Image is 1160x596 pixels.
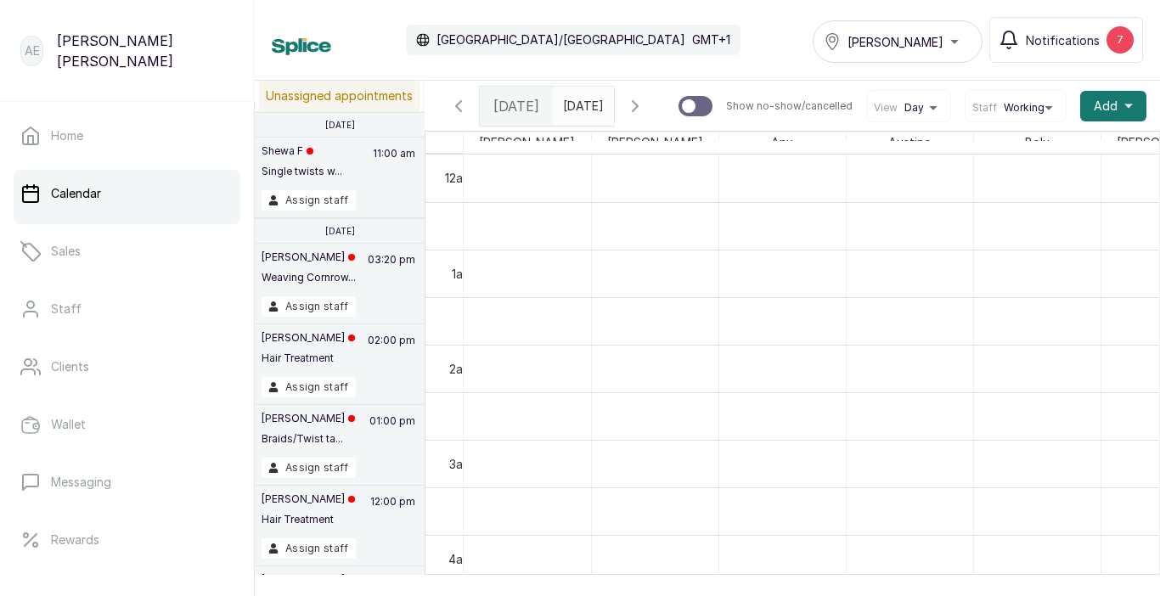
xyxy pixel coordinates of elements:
[262,538,356,559] button: Assign staff
[1080,91,1146,121] button: Add
[368,492,418,538] p: 12:00 pm
[972,101,1059,115] button: StaffWorking
[262,271,356,284] p: Weaving Cornrow...
[1107,26,1134,53] div: 7
[262,250,356,264] p: [PERSON_NAME]
[365,331,418,377] p: 02:00 pm
[1004,101,1045,115] span: Working
[446,455,476,473] div: 3am
[493,96,539,116] span: [DATE]
[51,358,89,375] p: Clients
[726,99,853,113] p: Show no-show/cancelled
[51,416,86,433] p: Wallet
[885,132,934,153] span: Austine
[692,31,730,48] p: GMT+1
[262,190,356,211] button: Assign staff
[259,81,420,111] p: Unassigned appointments
[813,20,983,63] button: [PERSON_NAME]
[445,550,476,568] div: 4am
[14,228,240,275] a: Sales
[262,513,355,526] p: Hair Treatment
[972,101,997,115] span: Staff
[442,169,476,187] div: 12am
[262,331,355,345] p: [PERSON_NAME]
[874,101,943,115] button: ViewDay
[262,492,355,506] p: [PERSON_NAME]
[262,351,355,365] p: Hair Treatment
[365,250,418,296] p: 03:20 pm
[480,87,553,126] div: [DATE]
[51,243,81,260] p: Sales
[370,144,418,190] p: 11:00 am
[51,474,111,491] p: Messaging
[367,412,418,458] p: 01:00 pm
[262,144,342,158] p: Shewa F
[604,132,707,153] span: [PERSON_NAME]
[14,458,240,506] a: Messaging
[768,132,797,153] span: Anu
[436,31,685,48] p: [GEOGRAPHIC_DATA]/[GEOGRAPHIC_DATA]
[14,516,240,564] a: Rewards
[325,226,355,236] p: [DATE]
[262,412,355,425] p: [PERSON_NAME]
[262,573,355,587] p: [PERSON_NAME]
[51,185,101,202] p: Calendar
[262,432,355,446] p: Braids/Twist ta...
[25,42,40,59] p: AE
[262,458,356,478] button: Assign staff
[448,265,476,283] div: 1am
[1026,31,1100,49] span: Notifications
[14,343,240,391] a: Clients
[1022,132,1053,153] span: Bolu
[262,165,342,178] p: Single twists w...
[14,170,240,217] a: Calendar
[874,101,898,115] span: View
[446,360,476,378] div: 2am
[847,33,943,51] span: [PERSON_NAME]
[262,296,356,317] button: Assign staff
[14,285,240,333] a: Staff
[1094,98,1118,115] span: Add
[51,301,82,318] p: Staff
[989,17,1143,63] button: Notifications7
[57,31,234,71] p: [PERSON_NAME] [PERSON_NAME]
[325,120,355,130] p: [DATE]
[262,377,356,397] button: Assign staff
[904,101,924,115] span: Day
[476,132,578,153] span: [PERSON_NAME]
[14,401,240,448] a: Wallet
[51,127,83,144] p: Home
[51,531,99,548] p: Rewards
[14,112,240,160] a: Home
